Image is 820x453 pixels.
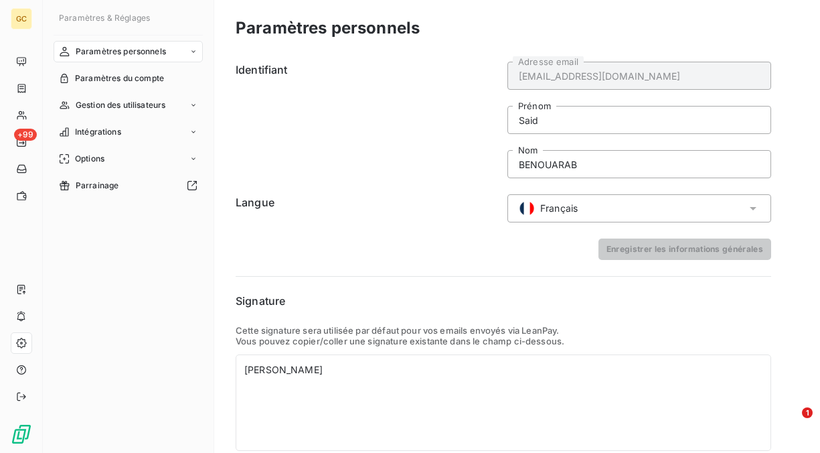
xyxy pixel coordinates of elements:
span: Parrainage [76,180,119,192]
span: Gestion des utilisateurs [76,99,166,111]
a: Parrainage [54,175,203,196]
img: Logo LeanPay [11,424,32,445]
span: Paramètres & Réglages [59,13,150,23]
a: Paramètres du compte [54,68,203,89]
p: Vous pouvez copier/coller une signature existante dans le champ ci-dessous. [236,336,771,346]
h3: Paramètres personnels [236,16,420,40]
h6: Identifiant [236,62,499,178]
span: Français [540,202,578,215]
button: Enregistrer les informations générales [598,239,771,260]
span: Paramètres personnels [76,46,166,58]
h6: Signature [236,293,771,309]
div: [PERSON_NAME] [244,363,762,377]
span: Options [75,153,104,165]
input: placeholder [507,150,771,178]
div: GC [11,8,32,29]
p: Cette signature sera utilisée par défaut pour vos emails envoyés via LeanPay. [236,325,771,336]
input: placeholder [507,106,771,134]
iframe: Intercom live chat [774,407,807,440]
input: placeholder [507,62,771,90]
h6: Langue [236,194,499,222]
span: +99 [14,129,37,141]
span: Paramètres du compte [75,72,164,84]
span: 1 [802,407,813,418]
span: Intégrations [75,126,121,138]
